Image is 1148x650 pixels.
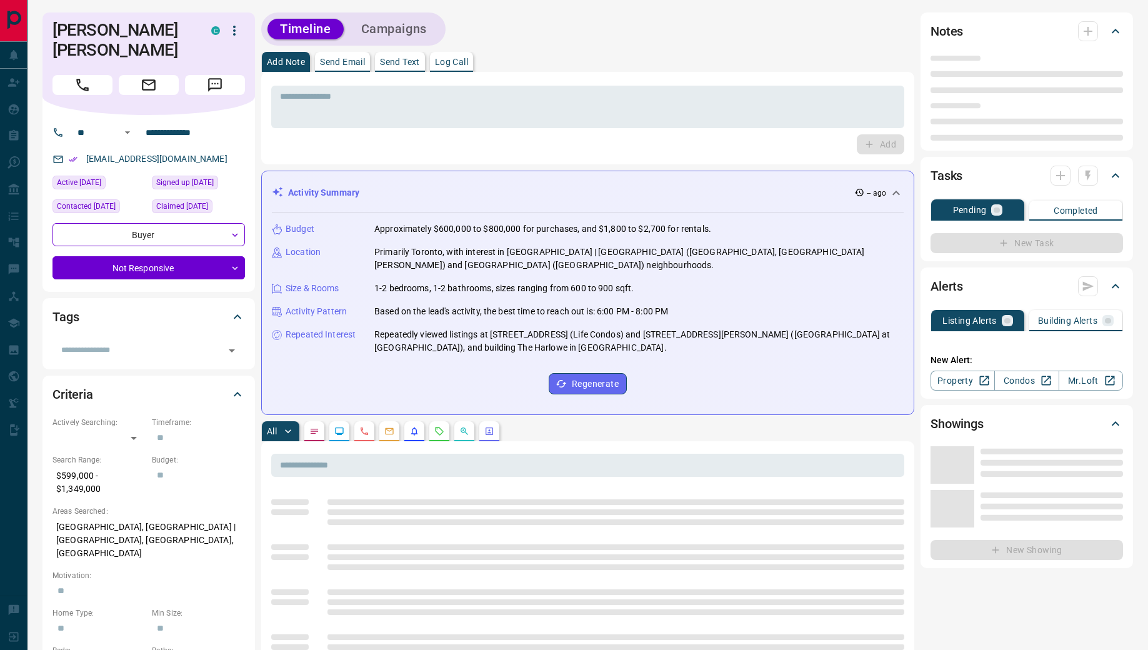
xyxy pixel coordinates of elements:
svg: Requests [434,426,444,436]
div: Fri Jun 27 2025 [52,199,146,217]
p: Search Range: [52,454,146,466]
div: Mon Jul 10 2023 [152,176,245,193]
button: Campaigns [349,19,439,39]
p: Home Type: [52,607,146,619]
button: Regenerate [549,373,627,394]
span: Message [185,75,245,95]
h2: Showings [931,414,984,434]
h2: Tasks [931,166,962,186]
p: New Alert: [931,354,1123,367]
span: Active [DATE] [57,176,101,189]
div: condos.ca [211,26,220,35]
p: Location [286,246,321,259]
svg: Opportunities [459,426,469,436]
p: Activity Pattern [286,305,347,318]
a: Property [931,371,995,391]
h2: Tags [52,307,79,327]
h2: Alerts [931,276,963,296]
div: Thu Oct 02 2025 [152,199,245,217]
div: Alerts [931,271,1123,301]
h2: Criteria [52,384,93,404]
p: Budget [286,222,314,236]
svg: Calls [359,426,369,436]
p: Building Alerts [1038,316,1097,325]
p: Actively Searching: [52,417,146,428]
p: Log Call [435,57,468,66]
h1: [PERSON_NAME] [PERSON_NAME] [52,20,192,60]
div: Tags [52,302,245,332]
div: Mon Sep 08 2025 [52,176,146,193]
svg: Email Verified [69,155,77,164]
p: Size & Rooms [286,282,339,295]
p: Motivation: [52,570,245,581]
svg: Listing Alerts [409,426,419,436]
div: Buyer [52,223,245,246]
p: $599,000 - $1,349,000 [52,466,146,499]
p: Completed [1054,206,1098,215]
p: -- ago [867,187,886,199]
span: Email [119,75,179,95]
span: Call [52,75,112,95]
p: Repeatedly viewed listings at [STREET_ADDRESS] (Life Condos) and [STREET_ADDRESS][PERSON_NAME] ([... [374,328,904,354]
p: Pending [953,206,987,214]
h2: Notes [931,21,963,41]
span: Contacted [DATE] [57,200,116,212]
p: Send Text [380,57,420,66]
p: Areas Searched: [52,506,245,517]
p: Send Email [320,57,365,66]
p: Repeated Interest [286,328,356,341]
p: [GEOGRAPHIC_DATA], [GEOGRAPHIC_DATA] | [GEOGRAPHIC_DATA], [GEOGRAPHIC_DATA], [GEOGRAPHIC_DATA] [52,517,245,564]
p: Listing Alerts [942,316,997,325]
div: Not Responsive [52,256,245,279]
svg: Lead Browsing Activity [334,426,344,436]
p: Approximately $600,000 to $800,000 for purchases, and $1,800 to $2,700 for rentals. [374,222,711,236]
a: [EMAIL_ADDRESS][DOMAIN_NAME] [86,154,227,164]
a: Mr.Loft [1059,371,1123,391]
p: Min Size: [152,607,245,619]
p: Add Note [267,57,305,66]
a: Condos [994,371,1059,391]
svg: Agent Actions [484,426,494,436]
p: Timeframe: [152,417,245,428]
p: Based on the lead's activity, the best time to reach out is: 6:00 PM - 8:00 PM [374,305,668,318]
div: Notes [931,16,1123,46]
div: Tasks [931,161,1123,191]
p: All [267,427,277,436]
p: Budget: [152,454,245,466]
button: Open [223,342,241,359]
button: Open [120,125,135,140]
p: Activity Summary [288,186,359,199]
button: Timeline [267,19,344,39]
div: Showings [931,409,1123,439]
p: 1-2 bedrooms, 1-2 bathrooms, sizes ranging from 600 to 900 sqft. [374,282,634,295]
div: Criteria [52,379,245,409]
svg: Emails [384,426,394,436]
span: Claimed [DATE] [156,200,208,212]
span: Signed up [DATE] [156,176,214,189]
div: Activity Summary-- ago [272,181,904,204]
svg: Notes [309,426,319,436]
p: Primarily Toronto, with interest in [GEOGRAPHIC_DATA] | [GEOGRAPHIC_DATA] ([GEOGRAPHIC_DATA], [GE... [374,246,904,272]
